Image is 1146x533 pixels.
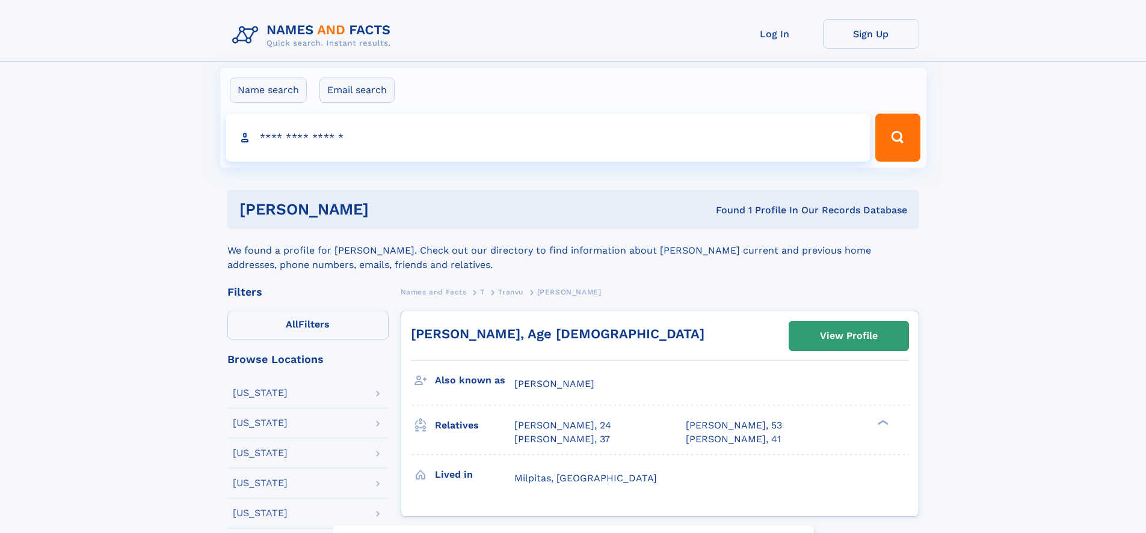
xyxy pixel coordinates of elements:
[230,78,307,103] label: Name search
[537,288,602,296] span: [PERSON_NAME]
[875,114,920,162] button: Search Button
[435,415,514,436] h3: Relatives
[789,321,908,350] a: View Profile
[514,472,657,484] span: Milpitas, [GEOGRAPHIC_DATA]
[319,78,395,103] label: Email search
[498,288,523,296] span: Tranvu
[514,433,610,446] a: [PERSON_NAME], 37
[227,229,919,272] div: We found a profile for [PERSON_NAME]. Check out our directory to find information about [PERSON_N...
[286,318,298,330] span: All
[411,326,704,341] a: [PERSON_NAME], Age [DEMOGRAPHIC_DATA]
[239,202,543,217] h1: [PERSON_NAME]
[823,19,919,49] a: Sign Up
[542,204,907,217] div: Found 1 Profile In Our Records Database
[514,419,611,432] a: [PERSON_NAME], 24
[227,287,389,297] div: Filters
[233,508,288,518] div: [US_STATE]
[233,388,288,398] div: [US_STATE]
[233,478,288,488] div: [US_STATE]
[498,284,523,299] a: Tranvu
[226,114,870,162] input: search input
[227,19,401,52] img: Logo Names and Facts
[435,464,514,485] h3: Lived in
[401,284,467,299] a: Names and Facts
[727,19,823,49] a: Log In
[233,418,288,428] div: [US_STATE]
[480,284,485,299] a: T
[435,370,514,391] h3: Also known as
[686,419,782,432] a: [PERSON_NAME], 53
[480,288,485,296] span: T
[514,378,594,389] span: [PERSON_NAME]
[820,322,878,350] div: View Profile
[875,419,889,427] div: ❯
[233,448,288,458] div: [US_STATE]
[227,354,389,365] div: Browse Locations
[227,311,389,340] label: Filters
[686,433,781,446] a: [PERSON_NAME], 41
